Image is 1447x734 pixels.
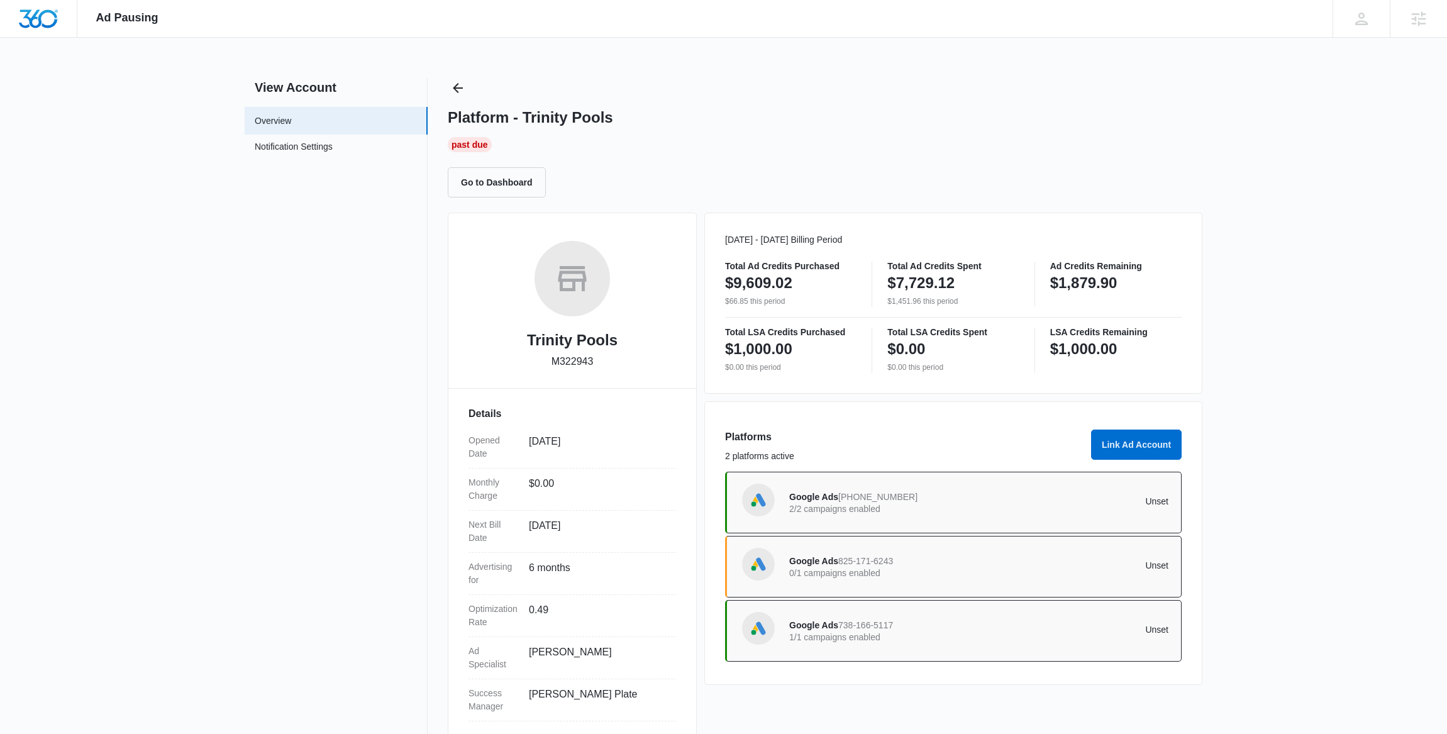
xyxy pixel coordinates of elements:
[725,273,792,293] p: $9,609.02
[529,645,666,671] dd: [PERSON_NAME]
[725,450,1084,463] p: 2 platforms active
[468,518,519,545] dt: Next Bill Date
[789,633,979,642] p: 1/1 campaigns enabled
[1050,262,1182,270] p: Ad Credits Remaining
[468,511,676,553] div: Next Bill Date[DATE]
[255,140,333,157] a: Notification Settings
[725,296,857,307] p: $66.85 this period
[979,497,1169,506] p: Unset
[749,555,768,574] img: Google Ads
[468,406,676,421] h3: Details
[887,273,955,293] p: $7,729.12
[552,354,594,369] p: M322943
[887,328,1019,336] p: Total LSA Credits Spent
[448,167,546,197] button: Go to Dashboard
[529,518,666,545] dd: [DATE]
[529,434,666,460] dd: [DATE]
[725,339,792,359] p: $1,000.00
[1050,339,1117,359] p: $1,000.00
[838,620,893,630] span: 738-166-5117
[448,78,468,98] button: Back
[789,556,838,566] span: Google Ads
[245,78,428,97] h2: View Account
[468,434,519,460] dt: Opened Date
[725,472,1182,533] a: Google AdsGoogle Ads[PHONE_NUMBER]2/2 campaigns enabledUnset
[468,595,676,637] div: Optimization Rate0.49
[725,328,857,336] p: Total LSA Credits Purchased
[1091,430,1182,460] button: Link Ad Account
[725,600,1182,662] a: Google AdsGoogle Ads738-166-51171/1 campaigns enabledUnset
[725,430,1084,445] h3: Platforms
[725,362,857,373] p: $0.00 this period
[529,476,666,503] dd: $0.00
[789,504,979,513] p: 2/2 campaigns enabled
[529,603,666,629] dd: 0.49
[96,11,158,25] span: Ad Pausing
[448,108,613,127] h1: Platform - Trinity Pools
[529,687,666,713] dd: [PERSON_NAME] Plate
[749,491,768,509] img: Google Ads
[725,233,1182,247] p: [DATE] - [DATE] Billing Period
[1050,273,1117,293] p: $1,879.90
[887,362,1019,373] p: $0.00 this period
[887,296,1019,307] p: $1,451.96 this period
[468,679,676,721] div: Success Manager[PERSON_NAME] Plate
[789,569,979,577] p: 0/1 campaigns enabled
[725,262,857,270] p: Total Ad Credits Purchased
[468,603,519,629] dt: Optimization Rate
[979,561,1169,570] p: Unset
[979,625,1169,634] p: Unset
[468,476,519,503] dt: Monthly Charge
[448,177,553,187] a: Go to Dashboard
[255,114,291,128] a: Overview
[468,637,676,679] div: Ad Specialist[PERSON_NAME]
[468,469,676,511] div: Monthly Charge$0.00
[838,556,893,566] span: 825-171-6243
[789,620,838,630] span: Google Ads
[468,426,676,469] div: Opened Date[DATE]
[468,645,519,671] dt: Ad Specialist
[838,492,918,502] span: [PHONE_NUMBER]
[1050,328,1182,336] p: LSA Credits Remaining
[527,329,618,352] h2: Trinity Pools
[789,492,838,502] span: Google Ads
[725,536,1182,598] a: Google AdsGoogle Ads825-171-62430/1 campaigns enabledUnset
[468,687,519,713] dt: Success Manager
[529,560,666,587] dd: 6 months
[468,560,519,587] dt: Advertising for
[887,339,925,359] p: $0.00
[448,137,492,152] div: Past Due
[468,553,676,595] div: Advertising for6 months
[749,619,768,638] img: Google Ads
[887,262,1019,270] p: Total Ad Credits Spent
